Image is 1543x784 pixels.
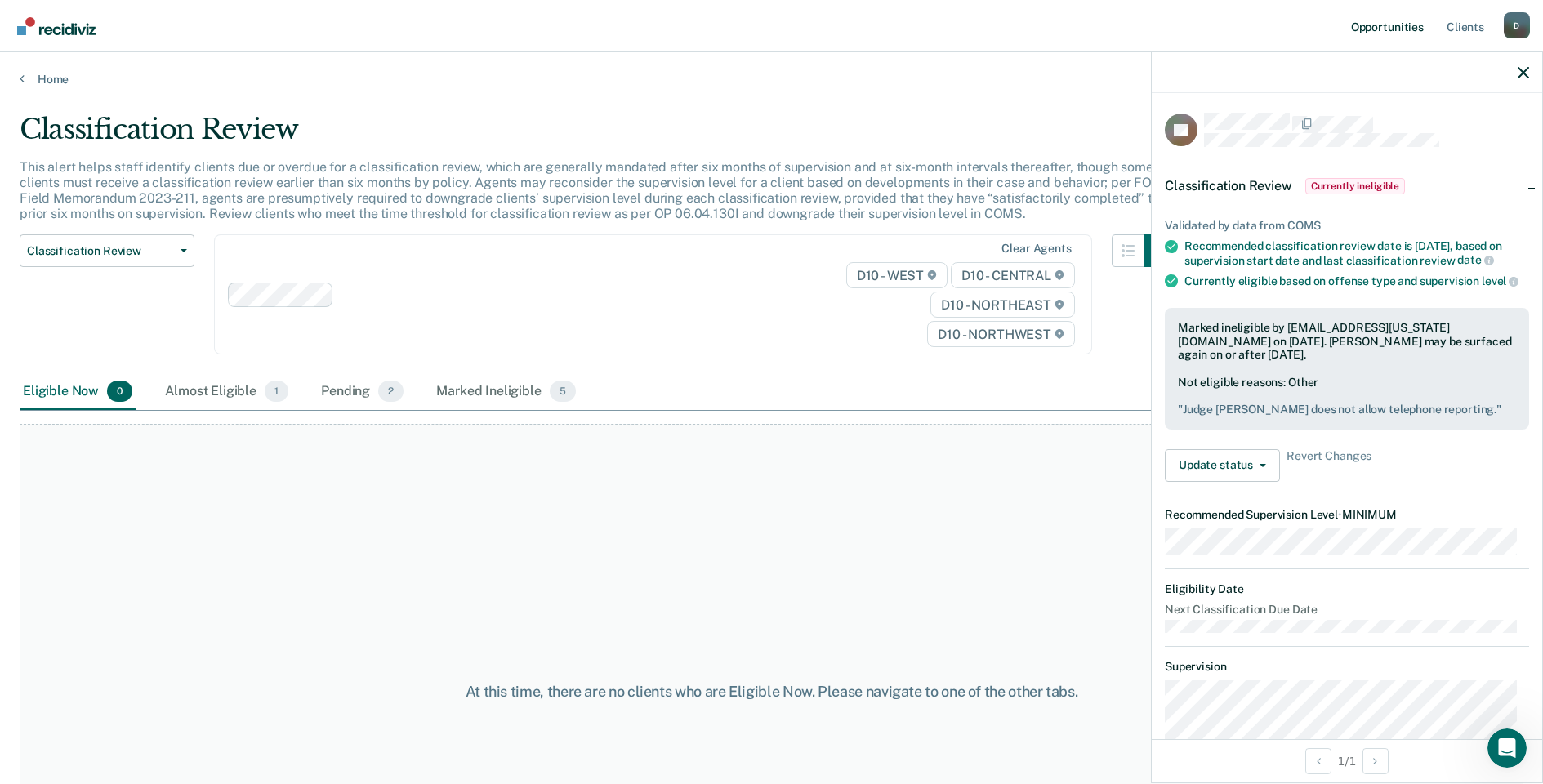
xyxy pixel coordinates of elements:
[1178,376,1516,416] div: Not eligible reasons: Other
[1362,748,1389,774] button: Next Opportunity
[1178,403,1516,416] pre: " Judge [PERSON_NAME] does not allow telephone reporting. "
[162,374,292,410] div: Almost Eligible
[550,381,576,402] span: 5
[1482,274,1518,287] span: level
[20,113,1177,159] div: Classification Review
[1152,739,1542,782] div: 1 / 1
[17,17,96,35] img: Recidiviz
[1165,660,1529,674] dt: Supervision
[1504,12,1530,38] div: D
[1305,178,1406,194] span: Currently ineligible
[1165,508,1529,522] dt: Recommended Supervision Level MINIMUM
[378,381,404,402] span: 2
[1305,748,1331,774] button: Previous Opportunity
[1165,219,1529,233] div: Validated by data from COMS
[927,321,1074,347] span: D10 - NORTHWEST
[1338,508,1342,521] span: •
[1287,449,1371,482] span: Revert Changes
[20,159,1167,222] p: This alert helps staff identify clients due or overdue for a classification review, which are gen...
[433,374,579,410] div: Marked Ineligible
[1487,728,1527,768] iframe: Intercom live chat
[1457,253,1493,266] span: date
[1165,449,1280,482] button: Update status
[27,244,174,258] span: Classification Review
[1184,274,1529,288] div: Currently eligible based on offense type and supervision
[846,262,948,288] span: D10 - WEST
[1504,12,1530,38] button: Profile dropdown button
[1165,582,1529,596] dt: Eligibility Date
[1178,321,1516,362] div: Marked ineligible by [EMAIL_ADDRESS][US_STATE][DOMAIN_NAME] on [DATE]. [PERSON_NAME] may be surfa...
[396,683,1148,701] div: At this time, there are no clients who are Eligible Now. Please navigate to one of the other tabs.
[1165,603,1529,617] dt: Next Classification Due Date
[20,72,1523,87] a: Home
[318,374,407,410] div: Pending
[1001,242,1071,256] div: Clear agents
[1184,239,1529,267] div: Recommended classification review date is [DATE], based on supervision start date and last classi...
[265,381,288,402] span: 1
[107,381,132,402] span: 0
[1165,178,1292,194] span: Classification Review
[1152,160,1542,212] div: Classification ReviewCurrently ineligible
[951,262,1075,288] span: D10 - CENTRAL
[20,374,136,410] div: Eligible Now
[930,292,1074,318] span: D10 - NORTHEAST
